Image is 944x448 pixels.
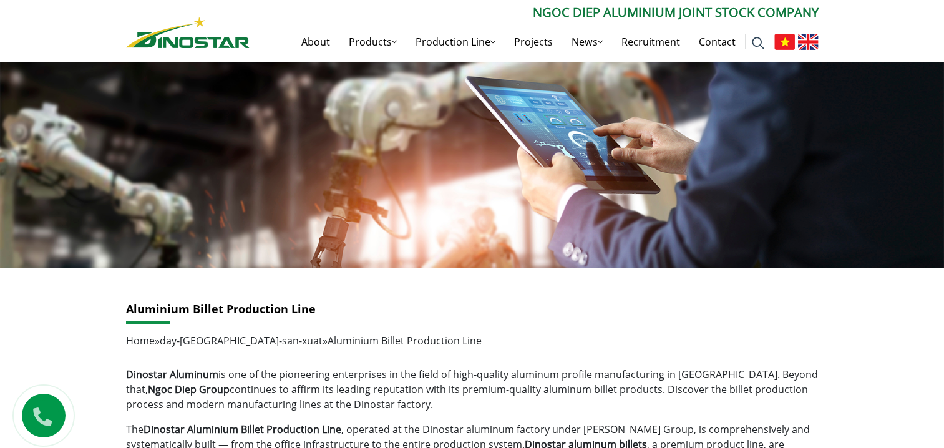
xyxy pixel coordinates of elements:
[774,34,795,50] img: Tiếng Việt
[144,422,341,436] strong: Dinostar Aluminium Billet Production Line
[406,22,505,62] a: Production Line
[292,22,339,62] a: About
[339,22,406,62] a: Products
[752,37,764,49] img: search
[689,22,745,62] a: Contact
[328,334,482,348] span: Aluminium Billet Production Line
[126,334,155,348] a: Home
[160,334,323,348] a: day-[GEOGRAPHIC_DATA]-san-xuat
[126,368,218,381] strong: Dinostar Aluminum
[562,22,612,62] a: News
[148,382,230,396] a: Ngoc Diep Group
[126,301,316,316] a: Aluminium Billet Production Line
[612,22,689,62] a: Recruitment
[250,3,819,22] p: Ngoc Diep Aluminium Joint Stock Company
[505,22,562,62] a: Projects
[126,334,482,348] span: » »
[126,367,819,412] p: is one of the pioneering enterprises in the field of high-quality aluminum profile manufacturing ...
[798,34,819,50] img: English
[126,17,250,48] img: Nhôm Dinostar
